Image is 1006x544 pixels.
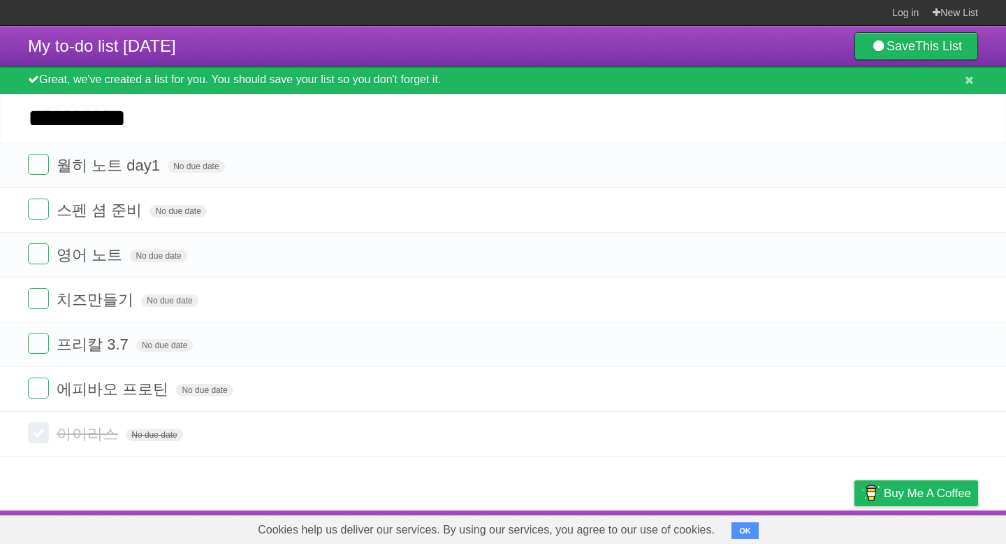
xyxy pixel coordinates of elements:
[244,516,729,544] span: Cookies help us deliver our services. By using our services, you agree to our use of cookies.
[28,333,49,354] label: Done
[28,154,49,175] label: Done
[57,380,172,398] span: 에피바오 프로틴
[715,514,771,541] a: Developers
[789,514,819,541] a: Terms
[28,288,49,309] label: Done
[57,201,145,219] span: 스펜 셤 준비
[126,429,182,441] span: No due date
[57,157,163,174] span: 월히 노트 day1
[141,294,198,307] span: No due date
[28,36,176,55] span: My to-do list [DATE]
[28,422,49,443] label: Done
[854,32,978,60] a: SaveThis List
[28,378,49,399] label: Done
[836,514,873,541] a: Privacy
[669,514,698,541] a: About
[731,522,759,539] button: OK
[150,205,206,217] span: No due date
[57,336,132,353] span: 프리칼 3.7
[915,39,962,53] b: This List
[890,514,978,541] a: Suggest a feature
[57,246,126,264] span: 영어 노트
[861,481,880,505] img: Buy me a coffee
[57,425,122,443] span: 아이리스
[57,291,137,308] span: 치즈만들기
[854,480,978,506] a: Buy me a coffee
[176,384,233,396] span: No due date
[136,339,193,352] span: No due date
[884,481,971,506] span: Buy me a coffee
[168,160,224,173] span: No due date
[130,250,187,262] span: No due date
[28,243,49,264] label: Done
[28,199,49,220] label: Done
